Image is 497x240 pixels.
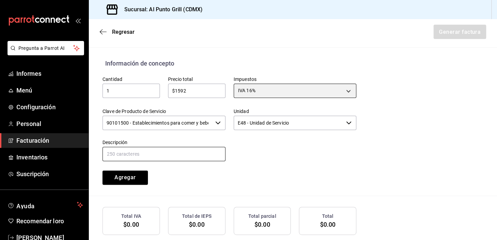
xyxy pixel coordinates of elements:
[102,139,127,145] font: Descripción
[102,108,166,114] font: Clave de Producto de Servicio
[16,70,41,77] font: Informes
[234,76,257,82] font: Impuestos
[248,213,276,219] font: Total parcial
[16,87,32,94] font: Menú
[100,29,135,35] button: Regresar
[112,29,135,35] font: Regresar
[16,217,64,225] font: Recomendar loro
[16,202,35,210] font: Ayuda
[189,221,205,228] font: $0.00
[8,41,84,55] button: Pregunta a Parrot AI
[75,18,81,23] button: abrir_cajón_menú
[102,147,225,161] input: 250 caracteres
[234,108,249,114] font: Unidad
[114,174,136,181] font: Agregar
[121,213,141,219] font: Total IVA
[182,213,211,219] font: Total de IEPS
[102,170,148,185] button: Agregar
[16,103,56,111] font: Configuración
[102,76,122,82] font: Cantidad
[105,60,174,67] font: Información de concepto
[16,170,49,178] font: Suscripción
[16,137,49,144] font: Facturación
[5,50,84,57] a: Pregunta a Parrot AI
[16,120,41,127] font: Personal
[168,76,193,82] font: Precio total
[168,87,225,95] input: $0.00
[238,88,256,93] font: IVA 16%
[322,213,334,219] font: Total
[320,221,336,228] font: $0.00
[234,116,344,130] input: Elige una opción
[254,221,270,228] font: $0.00
[124,6,203,13] font: Sucursal: Al Punto Grill (CDMX)
[16,154,47,161] font: Inventarios
[18,45,65,51] font: Pregunta a Parrot AI
[123,221,139,228] font: $0.00
[102,116,212,130] input: Elige una opción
